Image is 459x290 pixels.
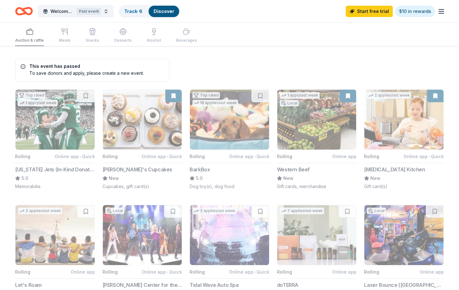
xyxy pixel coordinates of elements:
[50,8,74,15] span: Welcome Back Staff
[190,89,269,190] button: Image for BarkBoxTop rated19 applieslast weekRollingOnline app•QuickBarkBox5.0Dog toy(s), dog food
[119,5,180,18] button: Track· 6Discover
[364,89,444,190] button: Image for Taste Buds Kitchen2 applieslast weekRollingOnline app•Quick[MEDICAL_DATA] KitchenNewGif...
[124,9,142,14] a: Track· 6
[21,70,144,76] div: To save donors and apply, please create a new event.
[154,9,174,14] a: Discover
[103,89,182,190] button: Image for Molly's CupcakesRollingOnline app•Quick[PERSON_NAME]'s CupcakesNewCupcakes, gift card(s)
[38,5,114,18] button: Welcome Back StaffPast event
[77,8,101,15] div: Past event
[346,6,393,17] a: Start free trial
[395,6,435,17] a: $10 in rewards
[15,89,95,190] button: Image for New York Jets (In-Kind Donation)Top rated1 applylast weekRollingOnline app•Quick[US_STA...
[15,4,33,19] a: Home
[21,64,144,68] h5: This event has passed
[277,89,357,190] button: Image for Western Beef1 applylast weekLocalRollingOnline appWestern BeefNewGift cards, merchandise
